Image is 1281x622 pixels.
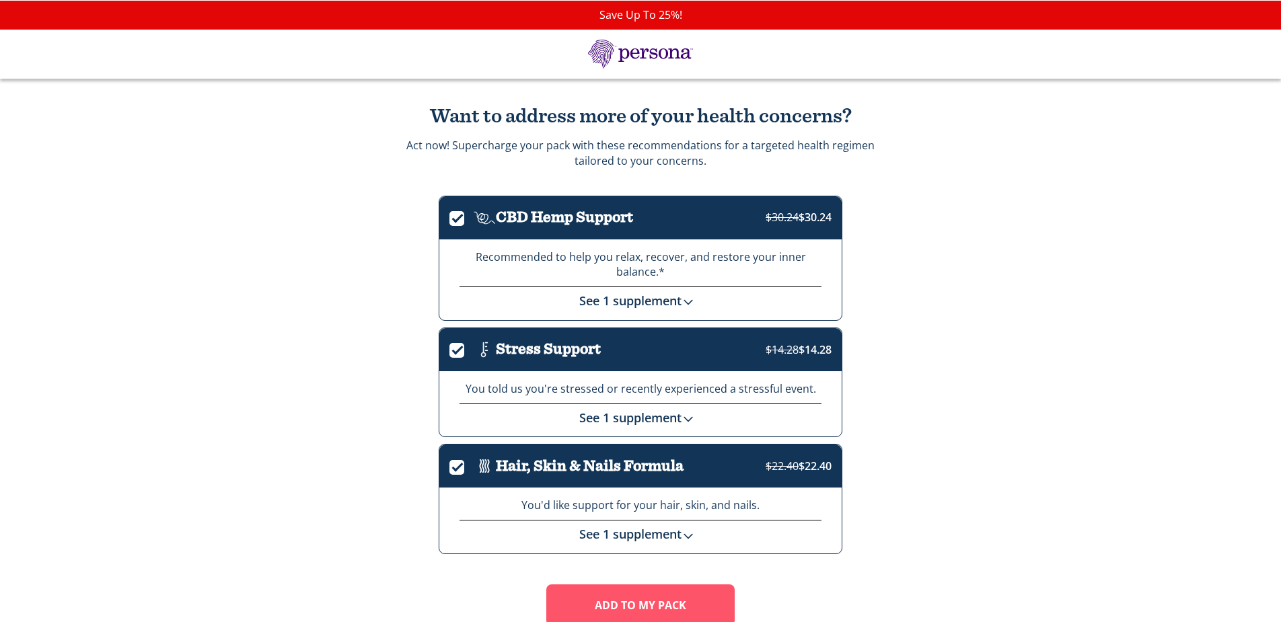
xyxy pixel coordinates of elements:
img: down-chevron.svg [682,529,695,543]
label: . [449,457,473,473]
img: Icon [473,455,496,477]
p: You told us you're stressed or recently experienced a stressful event. [460,381,821,397]
p: You'd like support for your hair, skin, and nails. [460,498,821,513]
a: See 1 supplement [579,526,702,542]
a: See 1 supplement [579,293,702,309]
strike: $30.24 [766,210,799,225]
span: $30.24 [766,210,832,225]
strike: $14.28 [766,342,799,357]
img: Icon [473,206,496,229]
h3: Hair, Skin & Nails Formula [496,458,684,475]
label: . [449,208,473,224]
h3: Stress Support [496,341,601,358]
span: $14.28 [766,342,832,357]
img: Icon [473,338,496,361]
a: See 1 supplement [579,410,702,426]
p: Recommended to help you relax, recover, and restore your inner balance.* [460,249,821,280]
h2: Want to address more of your health concerns? [405,106,876,128]
label: . [449,340,473,356]
strike: $22.40 [766,459,799,473]
img: Persona Logo [573,40,708,69]
p: Act now! Supercharge your pack with these recommendations for a targeted health regimen tailored ... [406,138,875,168]
span: $22.40 [766,459,832,473]
h3: CBD Hemp Support [496,209,633,226]
img: down-chevron.svg [682,295,695,309]
img: down-chevron.svg [682,412,695,426]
